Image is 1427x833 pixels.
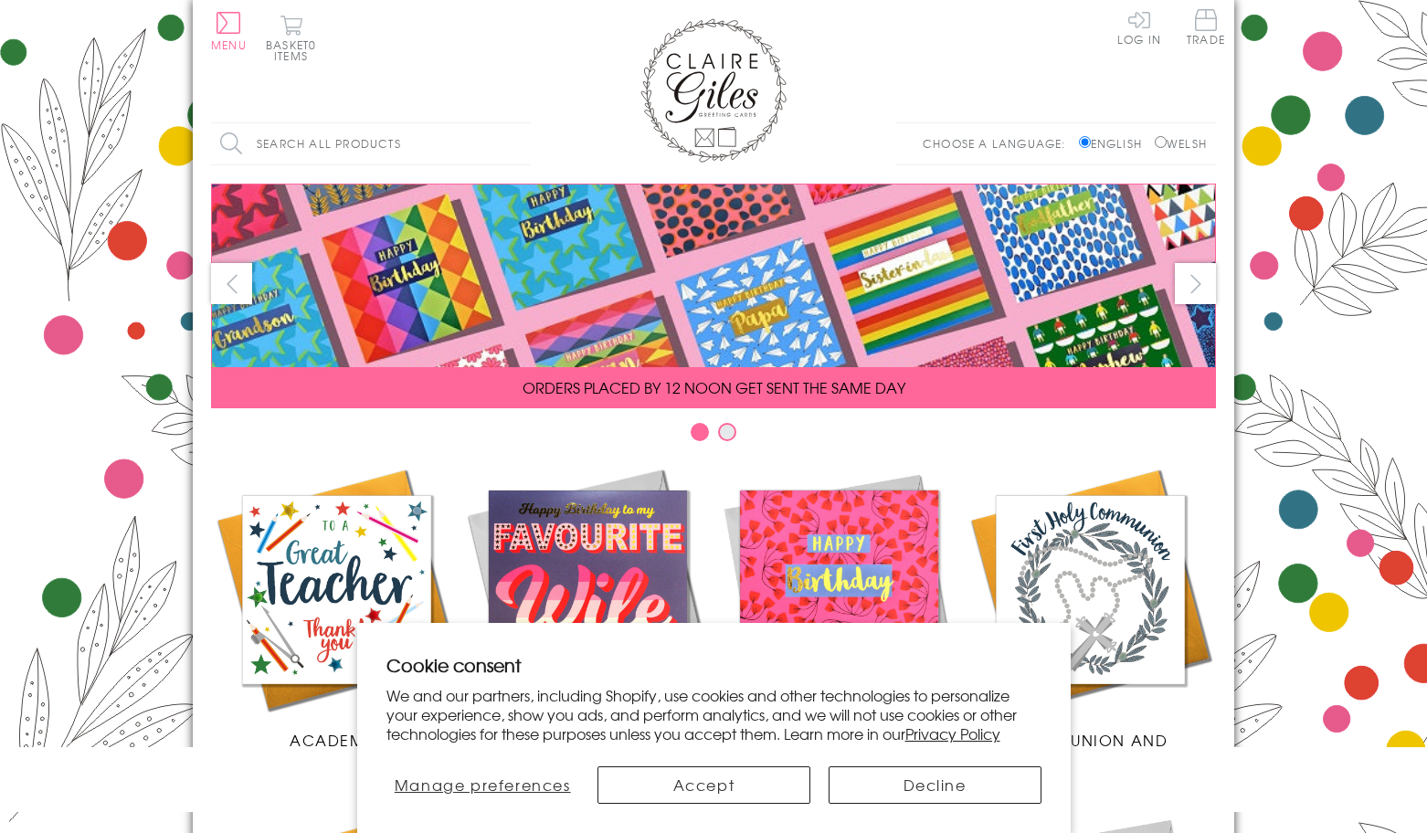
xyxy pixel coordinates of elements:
[274,37,316,64] span: 0 items
[691,423,709,441] button: Carousel Page 1 (Current Slide)
[462,464,713,751] a: New Releases
[923,135,1075,152] p: Choose a language:
[965,464,1216,773] a: Communion and Confirmation
[1013,729,1168,773] span: Communion and Confirmation
[905,722,1000,744] a: Privacy Policy
[1187,9,1225,45] span: Trade
[266,15,316,61] button: Basket0 items
[386,686,1041,743] p: We and our partners, including Shopify, use cookies and other technologies to personalize your ex...
[386,766,578,804] button: Manage preferences
[211,123,531,164] input: Search all products
[640,18,787,163] img: Claire Giles Greetings Cards
[211,12,247,50] button: Menu
[1079,135,1151,152] label: English
[1079,136,1091,148] input: English
[1187,9,1225,48] a: Trade
[523,376,905,398] span: ORDERS PLACED BY 12 NOON GET SENT THE SAME DAY
[718,423,736,441] button: Carousel Page 2
[597,766,810,804] button: Accept
[1117,9,1161,45] a: Log In
[211,37,247,53] span: Menu
[290,729,384,751] span: Academic
[1155,135,1207,152] label: Welsh
[395,774,571,796] span: Manage preferences
[513,123,531,164] input: Search
[1155,136,1167,148] input: Welsh
[211,464,462,751] a: Academic
[829,766,1041,804] button: Decline
[211,422,1216,450] div: Carousel Pagination
[386,652,1041,678] h2: Cookie consent
[1175,263,1216,304] button: next
[713,464,965,751] a: Birthdays
[211,263,252,304] button: prev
